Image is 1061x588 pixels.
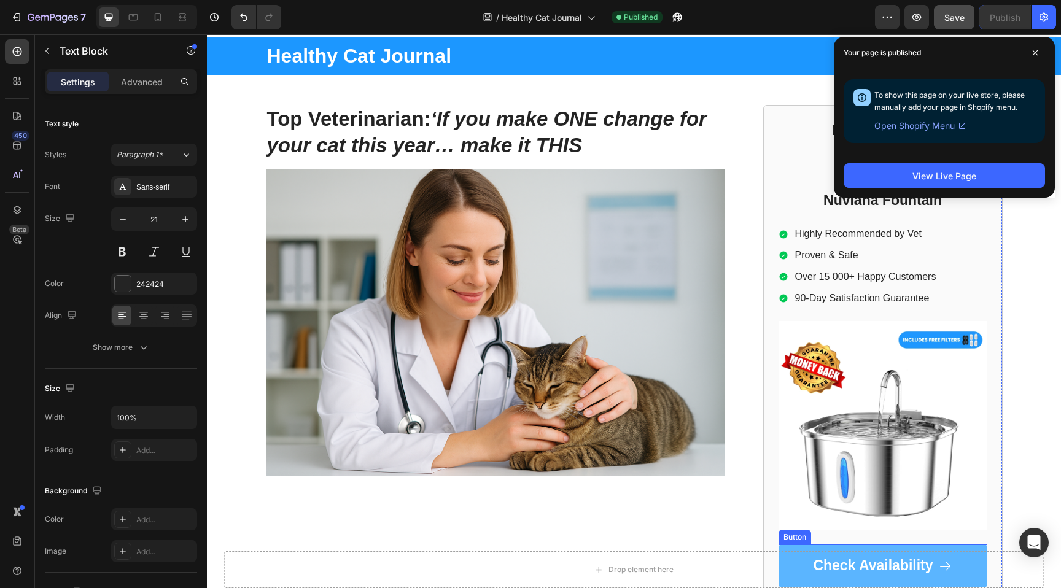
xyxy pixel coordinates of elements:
div: Padding [45,444,73,455]
p: Proven & Safe [588,215,729,228]
p: | [649,133,651,145]
img: gempages_557300649306358616-350e07e4-5e86-4b86-b32a-86638464f36e.png [59,135,518,441]
div: Text style [45,118,79,130]
div: Button [574,497,602,508]
span: Published [624,12,658,23]
button: Paragraph 1* [111,144,197,166]
p: Text Block [60,44,164,58]
p: 90-Day Satisfaction Guarantee [588,258,729,271]
span: Open Shopify Menu [874,118,955,133]
button: Publish [979,5,1031,29]
a: Check Availability [572,510,780,553]
strong: ‘If you make ONE change for your cat this year… make it THIS [60,73,500,122]
p: Your page is published [844,47,921,59]
div: Font [45,181,60,192]
div: Undo/Redo [231,5,281,29]
span: Save [944,12,965,23]
div: View Live Page [912,169,976,182]
div: Add... [136,514,194,525]
div: Add... [136,546,194,557]
span: / [496,11,499,24]
span: Paragraph 1* [117,149,163,160]
span: Healthy Cat Journal [502,11,582,24]
strong: Healthy Cat Journal [60,10,245,33]
p: Settings [61,75,95,88]
div: Sans-serif [136,182,194,193]
div: 450 [12,131,29,141]
p: 4.9 [631,133,645,145]
iframe: Design area [207,34,1061,588]
div: Background [45,483,104,500]
h2: Nuviana Fountain [572,156,780,177]
div: Color [45,514,64,525]
div: Add... [136,445,194,456]
p: Trending in [GEOGRAPHIC_DATA] [431,15,795,28]
div: Align [45,308,79,324]
span: To show this page on your live store, please manually add your page in Shopify menu. [874,90,1025,112]
input: Auto [112,406,196,428]
div: Color [45,278,64,289]
p: 1,752 Reviews [656,133,720,145]
h2: Recommended [572,86,780,107]
button: Show more [45,336,197,358]
div: Show more [93,341,150,354]
div: Beta [9,225,29,234]
p: 7 [80,10,86,25]
button: 7 [5,5,91,29]
div: Styles [45,149,66,160]
div: 242424 [136,279,194,290]
button: Save [934,5,974,29]
div: Width [45,412,65,423]
div: Size [45,381,77,397]
strong: Top Veterinarian: [60,73,224,96]
p: Over 15 000+ Happy Customers [588,236,729,249]
div: Open Intercom Messenger [1019,528,1049,557]
div: Drop element here [402,530,467,540]
p: Advanced [121,75,163,88]
div: Size [45,211,77,227]
p: Highly Recommended by Vet [588,193,729,206]
div: Image [45,546,66,557]
div: Publish [990,11,1020,24]
button: View Live Page [844,163,1045,188]
img: gempages_557300649306358616-a0b96913-cde3-44d1-8470-192f6a03dfec.jpg [572,287,780,495]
